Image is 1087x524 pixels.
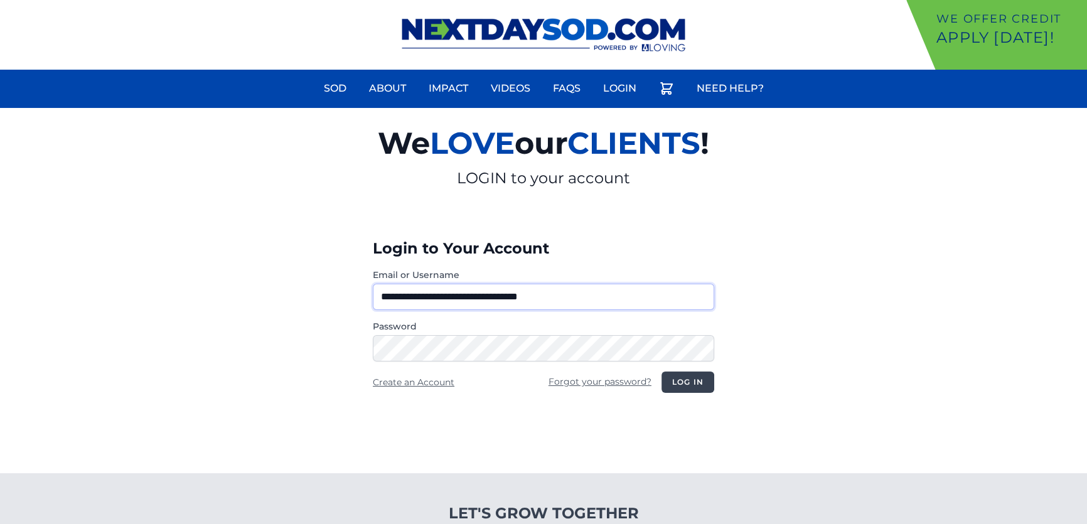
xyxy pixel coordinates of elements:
h3: Login to Your Account [373,238,714,259]
a: Login [596,73,644,104]
h4: Let's Grow Together [382,503,706,523]
a: Forgot your password? [549,376,651,387]
p: We offer Credit [936,10,1082,28]
span: LOVE [430,125,515,161]
label: Email or Username [373,269,714,281]
a: Sod [316,73,354,104]
label: Password [373,320,714,333]
a: About [361,73,414,104]
h2: We our ! [232,118,855,168]
button: Log in [661,372,714,393]
a: FAQs [545,73,588,104]
p: LOGIN to your account [232,168,855,188]
a: Videos [483,73,538,104]
a: Impact [421,73,476,104]
a: Need Help? [689,73,771,104]
span: CLIENTS [567,125,700,161]
a: Create an Account [373,377,454,388]
p: Apply [DATE]! [936,28,1082,48]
